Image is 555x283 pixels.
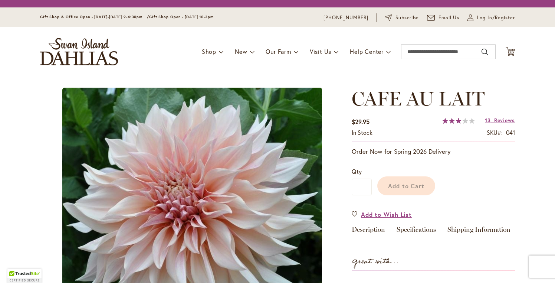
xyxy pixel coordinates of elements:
span: Our Farm [266,48,291,55]
span: $29.95 [352,118,370,126]
span: Help Center [350,48,384,55]
a: Description [352,226,385,237]
div: Availability [352,129,372,137]
span: Gift Shop & Office Open - [DATE]-[DATE] 9-4:30pm / [40,14,149,19]
span: Subscribe [395,14,419,22]
span: New [235,48,247,55]
span: Gift Shop Open - [DATE] 10-3pm [149,14,214,19]
a: Shipping Information [447,226,510,237]
a: Email Us [427,14,460,22]
a: 13 Reviews [485,117,515,124]
span: Visit Us [310,48,331,55]
div: 041 [506,129,515,137]
strong: SKU [487,129,503,136]
iframe: Launch Accessibility Center [6,257,26,277]
div: 60% [442,118,475,124]
span: CAFE AU LAIT [352,87,485,110]
span: Add to Wish List [361,210,412,219]
span: Shop [202,48,216,55]
a: store logo [40,38,118,65]
a: Add to Wish List [352,210,412,219]
button: Search [482,46,488,58]
span: 13 [485,117,490,124]
strong: Great with... [352,256,399,268]
span: Reviews [494,117,515,124]
a: [PHONE_NUMBER] [324,14,368,22]
span: In stock [352,129,372,136]
span: Email Us [439,14,460,22]
div: Detailed Product Info [352,226,515,237]
a: Subscribe [385,14,419,22]
span: Qty [352,167,362,175]
a: Specifications [397,226,436,237]
span: Log In/Register [477,14,515,22]
p: Order Now for Spring 2026 Delivery [352,147,515,156]
a: Log In/Register [467,14,515,22]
